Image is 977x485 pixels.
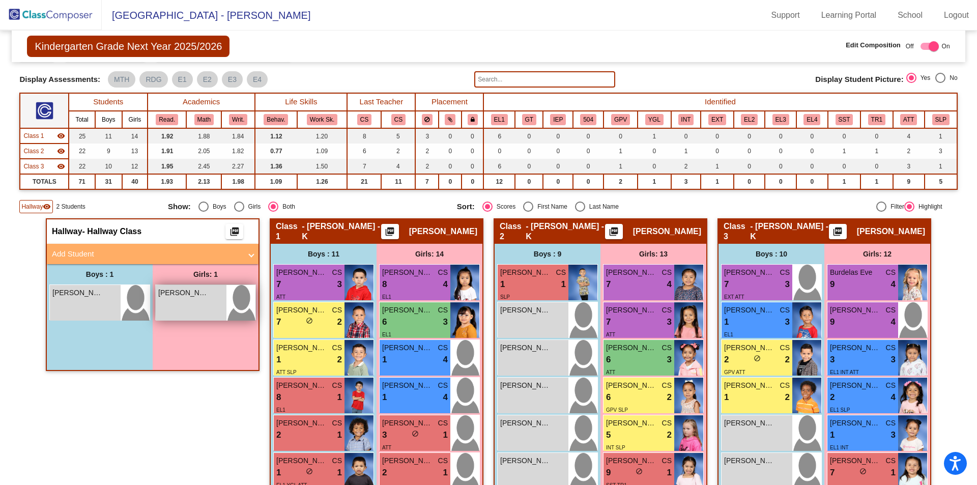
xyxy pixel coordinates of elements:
td: 0.77 [255,144,297,159]
span: [PERSON_NAME] [52,288,103,298]
span: 3 [337,278,342,291]
button: EL1 [491,114,508,125]
td: 0 [483,144,515,159]
span: 4 [443,278,448,291]
span: [PERSON_NAME] [857,226,925,237]
td: 3 [415,128,439,144]
td: 1.09 [255,174,297,189]
span: 9 [830,316,835,329]
span: Kindergarten Grade Next Year 2025/2026 [27,36,229,57]
td: 1 [638,174,671,189]
span: Sort: [457,202,475,211]
span: CS [662,267,672,278]
span: Class 1 [23,131,44,140]
td: 0 [638,144,671,159]
mat-chip: E1 [172,71,193,88]
span: 7 [276,278,281,291]
td: 1.50 [297,159,348,174]
td: 1.26 [297,174,348,189]
td: 12 [483,174,515,189]
td: 2.13 [186,174,221,189]
span: [PERSON_NAME] [409,226,477,237]
td: 1 [701,159,733,174]
div: Highlight [914,202,942,211]
td: 0 [860,159,893,174]
td: 0 [701,128,733,144]
span: [PERSON_NAME] Arianna [382,305,433,316]
td: 2.45 [186,159,221,174]
th: English Language Learner 3 [765,111,796,128]
td: 1.84 [221,128,255,144]
td: 0 [515,159,543,174]
th: Colleen Smith [347,111,381,128]
td: 0 [543,128,573,144]
td: 0 [439,174,462,189]
span: EXT ATT [724,294,744,300]
div: Boys : 11 [271,244,377,264]
td: 1 [828,174,860,189]
td: 5 [381,128,415,144]
span: 3 [667,316,672,329]
span: [PERSON_NAME] [PERSON_NAME] [606,267,657,278]
td: 0 [573,128,604,144]
td: 0 [796,128,828,144]
td: 1.36 [255,159,297,174]
span: CS [332,267,342,278]
td: 0 [604,128,638,144]
td: 22 [69,144,95,159]
td: 0 [573,144,604,159]
td: 6 [483,159,515,174]
td: 1 [604,144,638,159]
a: Support [763,7,808,23]
span: [PERSON_NAME] [606,343,657,353]
td: 1.92 [148,128,186,144]
td: 0 [515,144,543,159]
td: 0 [828,128,860,144]
td: 31 [95,174,122,189]
td: 0 [638,159,671,174]
th: Keep away students [415,111,439,128]
span: ATT [606,332,615,337]
td: 11 [95,128,122,144]
button: EXT [708,114,726,125]
td: 1.93 [148,174,186,189]
td: 0 [543,174,573,189]
td: 0 [439,159,462,174]
th: Gifted and Talented [515,111,543,128]
span: CS [332,343,342,353]
td: 25 [69,128,95,144]
span: EL1 [724,332,733,337]
span: [PERSON_NAME] [382,267,433,278]
td: 40 [122,174,148,189]
div: First Name [533,202,567,211]
span: Edit Composition [846,40,901,50]
button: Print Students Details [605,224,623,239]
button: Read. [156,114,178,125]
td: 21 [347,174,381,189]
span: Class 3 [724,221,750,242]
th: English Language Learner 4 [796,111,828,128]
span: CS [438,305,448,316]
td: 0 [543,159,573,174]
button: Behav. [264,114,288,125]
td: 0 [701,144,733,159]
span: [PERSON_NAME] [500,267,551,278]
button: IEP [550,114,566,125]
th: Student Study Team [828,111,860,128]
span: Class 2 [23,147,44,156]
span: [PERSON_NAME] [724,267,775,278]
td: 1 [671,144,701,159]
span: [PERSON_NAME] [158,288,209,298]
mat-radio-group: Select an option [906,73,958,86]
button: GPV [611,114,630,125]
div: Both [278,202,295,211]
td: 0 [734,174,765,189]
span: - [PERSON_NAME] -K [750,221,828,242]
input: Search... [474,71,615,88]
span: Class 1 [276,221,302,242]
div: No [945,73,957,82]
span: Show: [168,202,191,211]
td: 1 [860,144,893,159]
td: 7 [415,174,439,189]
span: do_not_disturb_alt [306,317,313,324]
